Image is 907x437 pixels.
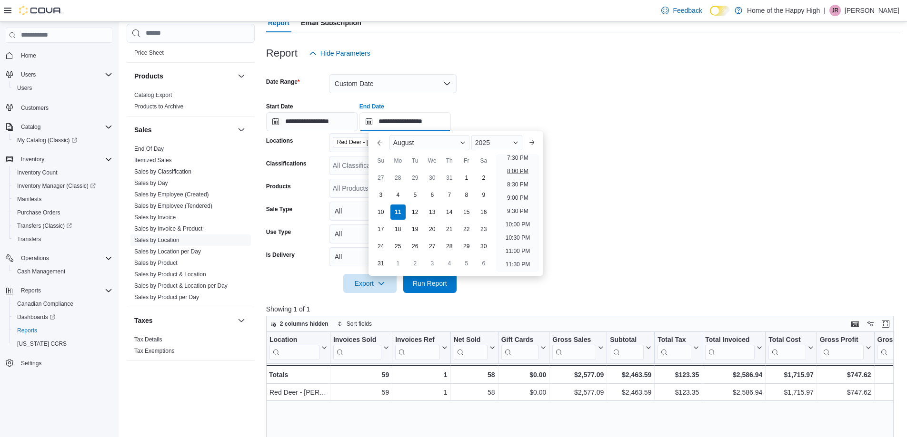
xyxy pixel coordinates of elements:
[502,232,534,243] li: 10:30 PM
[134,71,163,81] h3: Products
[13,220,76,232] a: Transfers (Classic)
[705,387,762,398] div: $2,586.94
[610,387,651,398] div: $2,463.59
[17,327,37,334] span: Reports
[552,336,596,360] div: Gross Sales
[17,357,112,369] span: Settings
[10,219,116,233] a: Transfers (Classic)
[134,103,183,110] span: Products to Archive
[134,336,162,343] span: Tax Details
[134,203,212,209] a: Sales by Employee (Tendered)
[359,103,384,110] label: End Date
[127,47,255,62] div: Pricing
[266,251,295,259] label: Is Delivery
[373,222,389,237] div: day-17
[832,5,839,16] span: JR
[845,5,899,16] p: [PERSON_NAME]
[503,165,532,177] li: 8:00 PM
[13,233,45,245] a: Transfers
[134,259,178,267] span: Sales by Product
[10,311,116,324] a: Dashboards
[2,284,116,297] button: Reports
[13,167,112,178] span: Inventory Count
[2,100,116,114] button: Customers
[524,135,539,150] button: Next month
[459,153,474,168] div: Fr
[372,135,388,150] button: Previous Month
[13,82,36,94] a: Users
[10,179,116,193] a: Inventory Manager (Classic)
[17,209,60,216] span: Purchase Orders
[21,52,36,59] span: Home
[337,137,411,147] span: Red Deer - [PERSON_NAME][GEOGRAPHIC_DATA] - Fire & Flower
[349,274,391,293] span: Export
[236,124,247,136] button: Sales
[459,256,474,271] div: day-5
[21,71,36,78] span: Users
[13,135,81,146] a: My Catalog (Classic)
[10,134,116,147] a: My Catalog (Classic)
[17,50,40,61] a: Home
[269,336,319,360] div: Location
[333,336,381,345] div: Invoices Sold
[705,369,762,380] div: $2,586.94
[13,207,112,218] span: Purchase Orders
[333,137,423,147] span: Red Deer - Dawson Centre - Fire & Flower
[236,70,247,82] button: Products
[2,252,116,265] button: Operations
[390,187,406,203] div: day-4
[425,239,440,254] div: day-27
[329,247,457,266] button: All
[127,89,255,116] div: Products
[266,228,291,236] label: Use Type
[2,356,116,370] button: Settings
[503,152,532,164] li: 7:30 PM
[768,336,813,360] button: Total Cost
[13,311,59,323] a: Dashboards
[236,315,247,326] button: Taxes
[17,222,72,230] span: Transfers (Classic)
[373,187,389,203] div: day-3
[17,69,40,80] button: Users
[13,167,61,178] a: Inventory Count
[266,137,293,145] label: Locations
[425,256,440,271] div: day-3
[17,358,45,369] a: Settings
[13,266,112,277] span: Cash Management
[552,387,604,398] div: $2,577.09
[134,271,206,278] span: Sales by Product & Location
[820,369,871,380] div: $747.62
[459,222,474,237] div: day-22
[373,256,389,271] div: day-31
[269,387,327,398] div: Red Deer - [PERSON_NAME][GEOGRAPHIC_DATA] - Fire & Flower
[134,214,176,221] a: Sales by Invoice
[13,194,112,205] span: Manifests
[10,166,116,179] button: Inventory Count
[820,336,871,360] button: Gross Profit
[408,187,423,203] div: day-5
[134,348,175,354] a: Tax Exemptions
[453,336,495,360] button: Net Sold
[658,369,699,380] div: $123.35
[552,336,604,360] button: Gross Sales
[134,168,191,175] span: Sales by Classification
[820,336,864,360] div: Gross Profit
[552,369,604,380] div: $2,577.09
[17,102,52,114] a: Customers
[17,195,41,203] span: Manifests
[280,320,329,328] span: 2 columns hidden
[13,338,112,350] span: Washington CCRS
[408,239,423,254] div: day-26
[266,205,292,213] label: Sale Type
[442,204,457,220] div: day-14
[768,336,806,360] div: Total Cost
[266,160,307,167] label: Classifications
[459,187,474,203] div: day-8
[442,239,457,254] div: day-28
[829,5,841,16] div: Jeremy Russell
[17,169,58,176] span: Inventory Count
[705,336,755,345] div: Total Invoiced
[17,154,48,165] button: Inventory
[134,336,162,343] a: Tax Details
